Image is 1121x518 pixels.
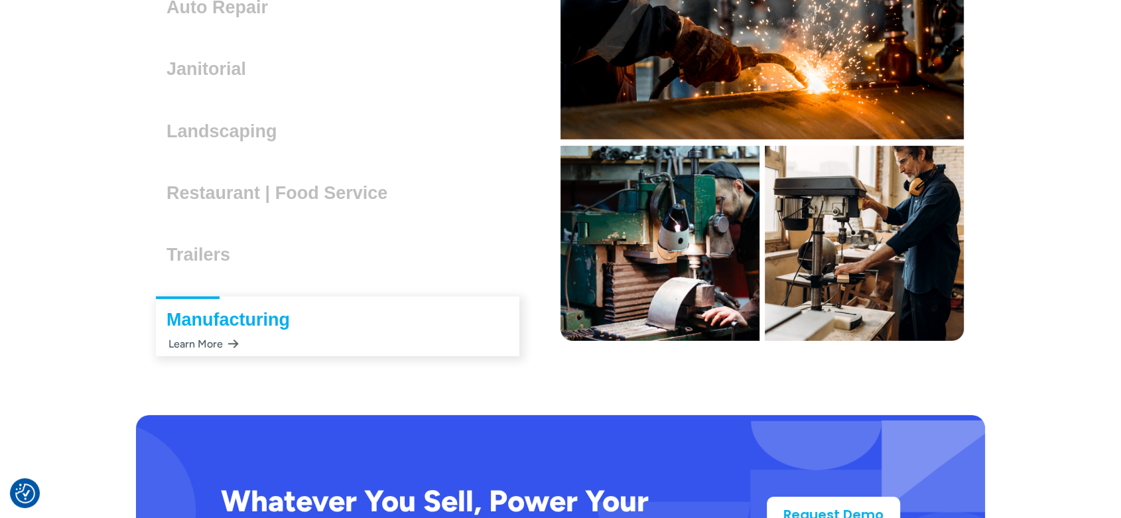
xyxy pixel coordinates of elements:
h3: Manufacturing [166,310,300,330]
h3: Landscaping [166,121,288,141]
h3: Trailers [166,245,241,265]
button: Consent Preferences [15,484,35,503]
h3: Janitorial [166,59,257,79]
div: Learn More [166,331,239,357]
img: Revisit consent button [15,484,35,503]
h3: Restaurant | Food Service [166,183,398,203]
